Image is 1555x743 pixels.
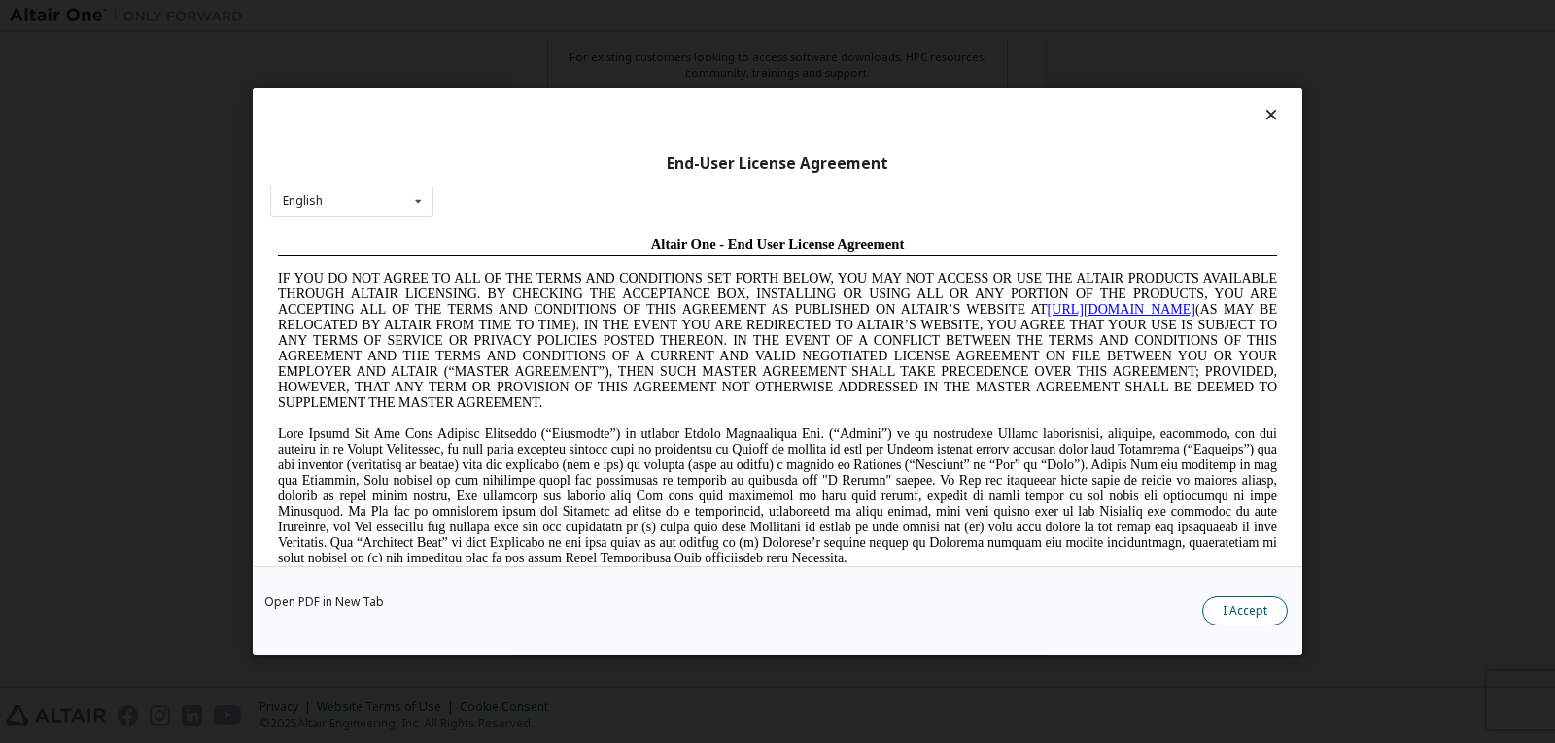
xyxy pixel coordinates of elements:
[8,43,1007,182] span: IF YOU DO NOT AGREE TO ALL OF THE TERMS AND CONDITIONS SET FORTH BELOW, YOU MAY NOT ACCESS OR USE...
[264,596,384,608] a: Open PDF in New Tab
[1202,596,1288,625] button: I Accept
[283,195,323,207] div: English
[8,198,1007,337] span: Lore Ipsumd Sit Ame Cons Adipisc Elitseddo (“Eiusmodte”) in utlabor Etdolo Magnaaliqua Eni. (“Adm...
[270,154,1285,174] div: End-User License Agreement
[777,74,925,88] a: [URL][DOMAIN_NAME]
[381,8,635,23] span: Altair One - End User License Agreement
